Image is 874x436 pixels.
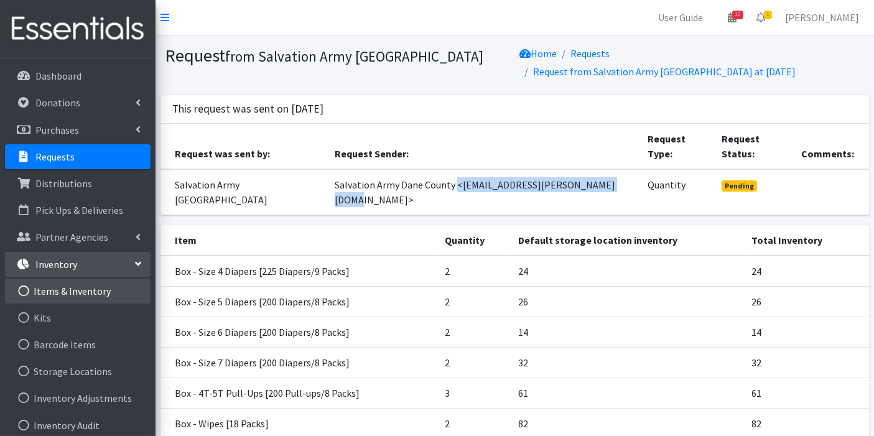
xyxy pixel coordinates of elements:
a: Request from Salvation Army [GEOGRAPHIC_DATA] at [DATE] [533,65,796,78]
p: Requests [35,151,75,163]
td: 32 [745,347,870,378]
td: Box - Size 4 Diapers [225 Diapers/9 Packs] [160,256,438,287]
p: Dashboard [35,70,81,82]
th: Default storage location inventory [511,225,744,256]
a: Partner Agencies [5,225,151,249]
th: Request Sender: [327,124,641,169]
small: from Salvation Army [GEOGRAPHIC_DATA] [226,47,484,65]
td: 14 [511,317,744,347]
td: 26 [511,286,744,317]
td: 61 [745,378,870,408]
td: Box - Size 7 Diapers [200 Diapers/8 Packs] [160,347,438,378]
a: [PERSON_NAME] [775,5,869,30]
td: 24 [511,256,744,287]
a: Pick Ups & Deliveries [5,198,151,223]
a: 12 [718,5,746,30]
td: 2 [438,286,511,317]
td: Box - Size 5 Diapers [200 Diapers/8 Packs] [160,286,438,317]
a: Inventory Adjustments [5,386,151,410]
th: Quantity [438,225,511,256]
a: Donations [5,90,151,115]
th: Request Status: [714,124,794,169]
a: Purchases [5,118,151,142]
td: 32 [511,347,744,378]
a: Dashboard [5,63,151,88]
a: Distributions [5,171,151,196]
td: 61 [511,378,744,408]
td: Quantity [640,169,714,215]
td: Box - Size 6 Diapers [200 Diapers/8 Packs] [160,317,438,347]
td: Box - 4T-5T Pull-Ups [200 Pull-ups/8 Packs] [160,378,438,408]
p: Purchases [35,124,79,136]
a: Items & Inventory [5,279,151,304]
td: Salvation Army Dane County <[EMAIL_ADDRESS][PERSON_NAME][DOMAIN_NAME]> [327,169,641,215]
td: 24 [745,256,870,287]
h1: Request [165,45,511,67]
p: Distributions [35,177,92,190]
p: Pick Ups & Deliveries [35,204,123,216]
a: Requests [570,47,610,60]
a: Inventory [5,252,151,277]
td: 2 [438,256,511,287]
img: HumanEssentials [5,8,151,50]
th: Request was sent by: [160,124,327,169]
span: 12 [732,11,743,19]
a: 1 [746,5,775,30]
td: 3 [438,378,511,408]
th: Comments: [794,124,869,169]
td: Salvation Army [GEOGRAPHIC_DATA] [160,169,327,215]
a: User Guide [648,5,713,30]
a: Requests [5,144,151,169]
a: Barcode Items [5,332,151,357]
td: 26 [745,286,870,317]
a: Home [519,47,557,60]
a: Kits [5,305,151,330]
p: Inventory [35,258,77,271]
th: Request Type: [640,124,714,169]
td: 2 [438,347,511,378]
span: Pending [722,180,757,192]
span: 1 [764,11,772,19]
th: Item [160,225,438,256]
a: Storage Locations [5,359,151,384]
p: Partner Agencies [35,231,108,243]
td: 2 [438,317,511,347]
h3: This request was sent on [DATE] [173,103,324,116]
p: Donations [35,96,80,109]
th: Total Inventory [745,225,870,256]
td: 14 [745,317,870,347]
